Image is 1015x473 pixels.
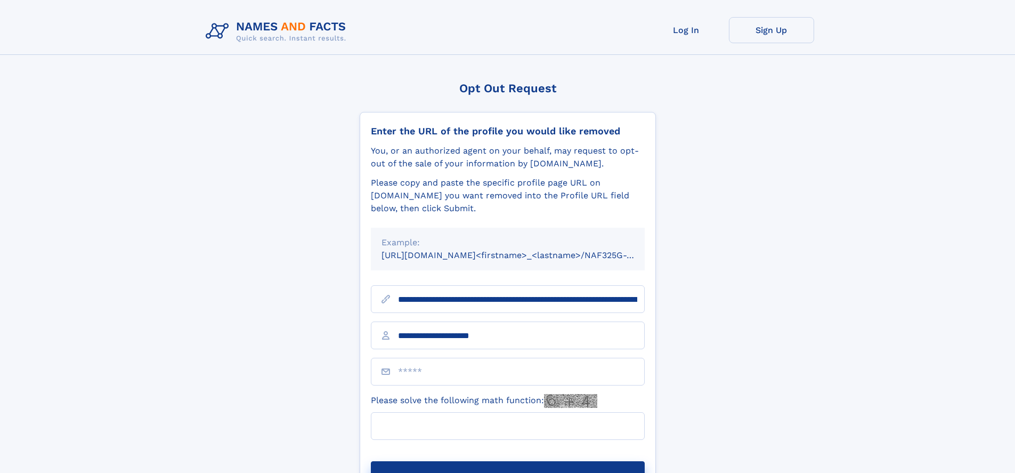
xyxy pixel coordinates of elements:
[729,17,814,43] a: Sign Up
[381,250,665,260] small: [URL][DOMAIN_NAME]<firstname>_<lastname>/NAF325G-xxxxxxxx
[371,125,645,137] div: Enter the URL of the profile you would like removed
[371,177,645,215] div: Please copy and paste the specific profile page URL on [DOMAIN_NAME] you want removed into the Pr...
[371,394,597,408] label: Please solve the following math function:
[644,17,729,43] a: Log In
[360,82,656,95] div: Opt Out Request
[381,236,634,249] div: Example:
[201,17,355,46] img: Logo Names and Facts
[371,145,645,170] div: You, or an authorized agent on your behalf, may request to opt-out of the sale of your informatio...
